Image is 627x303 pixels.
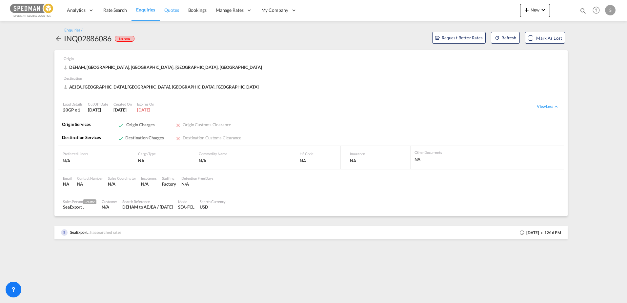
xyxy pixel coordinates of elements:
div: Commodity Name [199,151,294,156]
md-icon: icon-refresh [495,35,500,40]
div: Created On [113,102,132,107]
div: INQ02886086 [64,33,111,44]
span: Origin Customs Clearance [183,122,231,127]
span: Analytics [67,7,86,13]
div: Insurance [350,151,365,156]
div: DEHAM, [GEOGRAPHIC_DATA], [GEOGRAPHIC_DATA], [GEOGRAPHIC_DATA], [GEOGRAPHIC_DATA] [64,64,264,70]
md-icon: icon-arrow-left [54,35,62,43]
div: HS Code [300,151,335,156]
span: Manage Rates [216,7,244,13]
div: NA [77,181,103,187]
span: Origin Charges [126,122,155,127]
img: c12ca350ff1b11efb6b291369744d907.png [10,3,54,18]
div: 20GP x 1 [63,107,83,113]
div: Help [591,5,605,16]
div: 18 Sep 2025 [88,107,108,113]
span: Quotes [164,7,179,13]
div: N/A [108,181,136,187]
md-icon: icon-chevron-down [553,104,559,110]
div: 17 Dec 2025 [137,107,154,113]
div: Factory [162,181,176,187]
div: 18 Sep 2025 [113,107,132,113]
button: Mark as Lost [525,32,565,44]
md-icon: icon-close [175,134,181,142]
span: N/A [63,158,70,163]
div: Preferred Liners [63,151,132,156]
div: Destination Services [59,132,115,145]
div: icon-magnify [579,7,587,17]
md-icon: icon-check [118,134,124,142]
button: icon-refreshRefresh [491,32,520,44]
div: Email [63,176,72,181]
div: Expires On [137,102,154,107]
button: icon-plus 400-fgNewicon-chevron-down [520,4,550,17]
span: Enquiries [136,7,155,12]
div: Stuffing [162,176,176,181]
div: NA [350,158,365,164]
div: Detention Free Days [181,176,213,181]
md-icon: assets/icons/custom/RBR.svg [435,36,440,41]
div: SeaExport . [63,204,96,210]
div: NA [300,158,335,164]
md-checkbox: Mark as Lost [528,35,562,41]
span: Destination Charges [125,135,164,140]
span: has searched rates [90,230,123,235]
div: Enquiries / [64,28,82,33]
div: NA [138,158,193,164]
md-icon: icon-close [175,121,181,129]
div: S [605,5,616,15]
img: 843Zg4AAAAGSURBVAMA+0zAiLYcUjAAAAAASUVORK5CYII= [61,229,68,236]
div: No rates [115,36,134,42]
md-icon: icon-checkbox-blank-circle [541,232,543,234]
div: Other Documents [415,150,442,155]
div: Cargo Type [138,151,193,156]
div: DEHAM to AEJEA / 18 Sep 2025 [122,204,173,210]
div: Mode [178,199,194,204]
span: NA [415,157,421,162]
div: Mark as Lost [536,35,562,41]
span: Help [591,5,602,16]
button: assets/icons/custom/RBR.svgRequest Better Rates [432,32,486,44]
md-icon: icon-chevron-down [539,6,547,14]
span: New [523,7,547,12]
span: Destination Customs Clearance [183,135,241,140]
div: SEA-FCL [178,204,194,210]
div: View Lessicon-chevron-down [537,104,559,110]
div: N/A [181,181,213,187]
div: Sales Person [63,199,96,204]
div: Cut Off Date [88,102,108,107]
div: Destination [64,76,562,84]
span: SeaExport . [70,230,90,235]
span: Bookings [188,7,207,13]
div: N/A [141,181,149,187]
div: Origin Services [59,119,115,132]
div: Incoterms [141,176,156,181]
div: Customer [102,199,117,204]
div: Origin [64,56,562,64]
span: Creator [83,199,96,204]
div: Sales Coordinator [108,176,136,181]
div: NA [63,181,72,187]
span: Rate Search [103,7,127,13]
div: icon-arrow-left [54,33,64,44]
div: N/A [102,204,117,210]
div: Search Reference [122,199,173,204]
md-icon: icon-magnify [579,7,587,14]
span: My Company [261,7,288,13]
span: AEJEA, [GEOGRAPHIC_DATA], [GEOGRAPHIC_DATA], [GEOGRAPHIC_DATA], [GEOGRAPHIC_DATA] [64,84,260,90]
div: Load Details [63,102,83,107]
span: Request Better Rates [435,34,483,41]
md-icon: icon-check [118,121,124,129]
div: Contact Number [77,176,103,181]
div: [DATE] 12:16 PM [519,229,561,236]
div: Search Currency [200,199,226,204]
md-icon: icon-plus 400-fg [523,6,531,14]
div: USD [200,204,226,210]
div: N/A [199,158,294,164]
md-icon: icon-clock [519,230,525,235]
